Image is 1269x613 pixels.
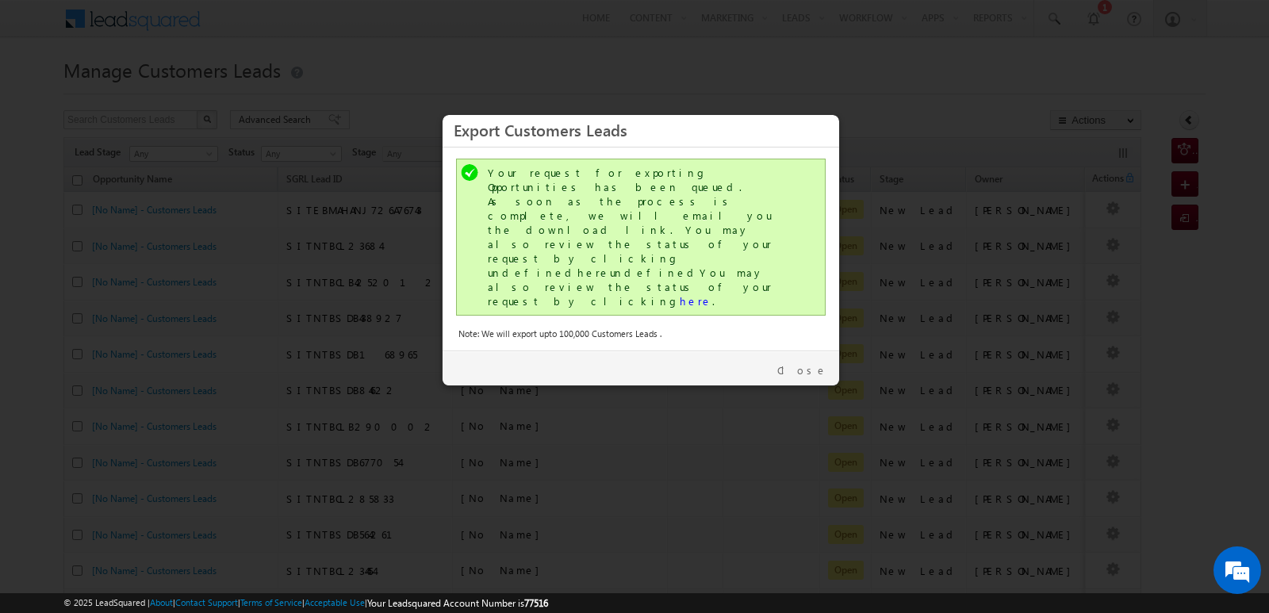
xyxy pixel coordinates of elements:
[305,597,365,607] a: Acceptable Use
[777,363,827,377] a: Close
[150,597,173,607] a: About
[367,597,548,609] span: Your Leadsquared Account Number is
[458,327,823,341] div: Note: We will export upto 100,000 Customers Leads .
[240,597,302,607] a: Terms of Service
[175,597,238,607] a: Contact Support
[680,294,712,308] a: here
[488,166,797,308] div: Your request for exporting Opportunities has been queued. As soon as the process is complete, we ...
[63,596,548,611] span: © 2025 LeadSquared | | | | |
[524,597,548,609] span: 77516
[454,116,828,144] h3: Export Customers Leads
